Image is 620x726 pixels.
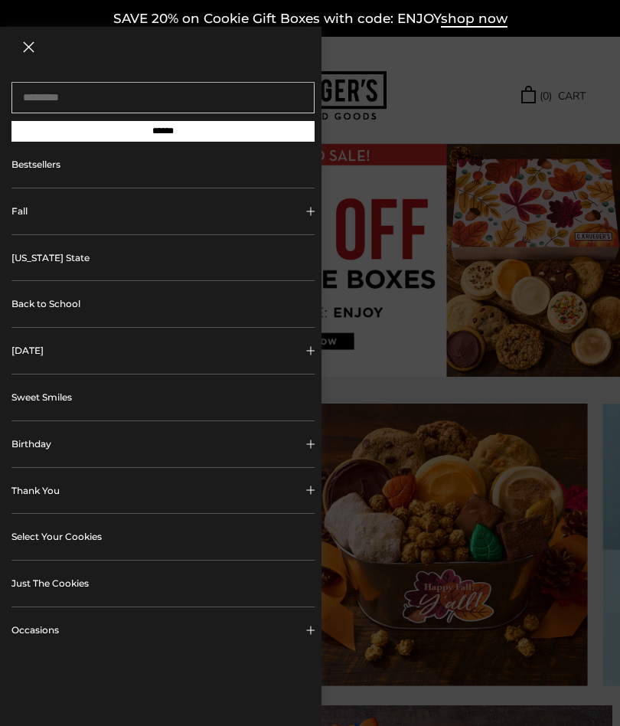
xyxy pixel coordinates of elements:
[23,41,34,53] button: Close navigation
[11,235,315,281] a: [US_STATE] State
[11,607,315,653] button: Collapsible block button
[441,11,507,28] span: shop now
[11,82,315,113] input: Search...
[11,468,315,514] button: Collapsible block button
[11,142,315,188] a: Bestsellers
[11,188,315,234] button: Collapsible block button
[11,514,315,560] a: Select Your Cookies
[113,11,507,28] a: SAVE 20% on Cookie Gift Boxes with code: ENJOYshop now
[11,328,315,374] button: Collapsible block button
[11,281,315,327] a: Back to School
[11,561,315,607] a: Just The Cookies
[11,421,315,467] button: Collapsible block button
[11,374,315,420] a: Sweet Smiles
